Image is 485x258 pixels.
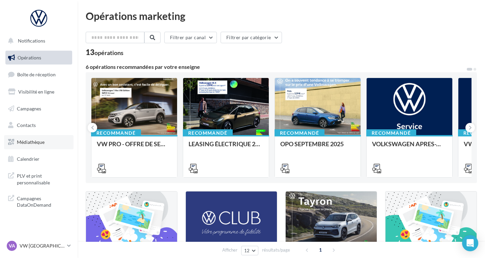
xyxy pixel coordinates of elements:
[17,194,69,208] span: Campagnes DataOnDemand
[94,50,123,56] div: opérations
[4,169,74,188] a: PLV et print personnalisable
[189,140,263,154] div: LEASING ÉLECTRIQUE 2025
[86,11,477,21] div: Opérations marketing
[17,122,36,128] span: Contacts
[183,129,233,137] div: Recommandé
[4,34,71,48] button: Notifications
[4,152,74,166] a: Calendrier
[372,140,447,154] div: VOLKSWAGEN APRES-VENTE
[462,235,478,251] div: Open Intercom Messenger
[4,67,74,82] a: Boîte de réception
[18,38,45,44] span: Notifications
[97,140,172,154] div: VW PRO - OFFRE DE SEPTEMBRE 25
[4,191,74,211] a: Campagnes DataOnDemand
[241,246,258,255] button: 12
[164,32,217,43] button: Filtrer par canal
[221,32,282,43] button: Filtrer par catégorie
[86,49,123,56] div: 13
[18,55,41,60] span: Opérations
[17,72,56,77] span: Boîte de réception
[17,171,69,186] span: PLV et print personnalisable
[4,51,74,65] a: Opérations
[9,242,15,249] span: VA
[366,129,416,137] div: Recommandé
[18,89,54,95] span: Visibilité en ligne
[86,64,466,70] div: 6 opérations recommandées par votre enseigne
[20,242,64,249] p: VW [GEOGRAPHIC_DATA]
[262,247,290,253] span: résultats/page
[4,118,74,132] a: Contacts
[4,85,74,99] a: Visibilité en ligne
[222,247,237,253] span: Afficher
[91,129,141,137] div: Recommandé
[17,139,45,145] span: Médiathèque
[4,102,74,116] a: Campagnes
[315,244,326,255] span: 1
[275,129,324,137] div: Recommandé
[280,140,355,154] div: OPO SEPTEMBRE 2025
[5,239,72,252] a: VA VW [GEOGRAPHIC_DATA]
[4,135,74,149] a: Médiathèque
[244,248,250,253] span: 12
[17,156,39,162] span: Calendrier
[17,105,41,111] span: Campagnes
